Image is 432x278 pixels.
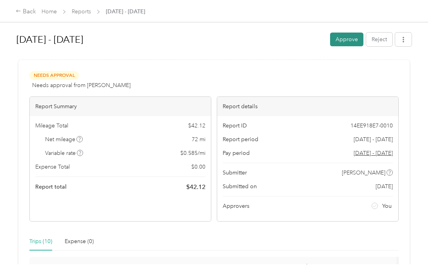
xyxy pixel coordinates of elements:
span: $ 0.585 / mi [180,149,205,157]
button: Approve [330,33,363,46]
span: Submitter [223,169,247,177]
span: Expense Total [35,163,70,171]
span: Needs Approval [29,71,79,80]
div: Report Summary [30,97,211,116]
span: Go to pay period [354,149,393,157]
span: [DATE] - [DATE] [106,7,145,16]
iframe: Everlance-gr Chat Button Frame [388,234,432,278]
span: 14EE918E7-0010 [350,122,393,130]
div: Expense (0) [65,237,94,246]
span: Needs approval from [PERSON_NAME] [32,81,131,89]
span: Mileage Total [35,122,68,130]
span: Report ID [223,122,247,130]
a: Home [42,8,57,15]
span: 72 mi [192,135,205,144]
span: Variable rate [45,149,83,157]
span: Net mileage [45,135,83,144]
div: Back [16,7,36,16]
span: Report period [223,135,258,144]
h1: Aug 1 - 31, 2025 [16,30,325,49]
a: Reports [72,8,91,15]
span: You [382,202,392,210]
div: Report details [217,97,398,116]
span: [DATE] - [DATE] [354,135,393,144]
span: $ 0.00 [191,163,205,171]
div: Trips (10) [29,237,52,246]
span: Report total [35,183,67,191]
span: Track Method [296,263,328,276]
span: Gross Miles [48,263,77,276]
span: $ 42.12 [186,182,205,192]
span: [DATE] [376,182,393,191]
button: Reject [366,33,392,46]
span: [PERSON_NAME] [342,169,385,177]
span: $ 42.12 [188,122,205,130]
span: Pay period [223,149,250,157]
span: Approvers [223,202,249,210]
span: Submitted on [223,182,257,191]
